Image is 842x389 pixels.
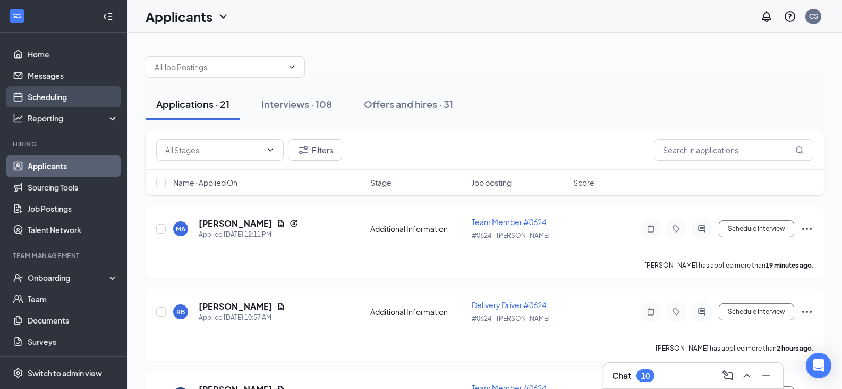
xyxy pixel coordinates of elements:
[370,224,465,234] div: Additional Information
[146,7,212,26] h1: Applicants
[370,177,392,188] span: Stage
[472,314,550,322] span: #0624 - [PERSON_NAME]
[654,139,813,161] input: Search in applications
[28,219,118,241] a: Talent Network
[287,63,296,71] svg: ChevronDown
[28,177,118,198] a: Sourcing Tools
[760,10,773,23] svg: Notifications
[28,368,102,378] div: Switch to admin view
[13,272,23,283] svg: UserCheck
[176,308,185,317] div: RB
[288,139,342,161] button: Filter Filters
[13,139,116,148] div: Hiring
[766,261,812,269] b: 19 minutes ago
[28,44,118,65] a: Home
[741,369,753,382] svg: ChevronUp
[719,220,794,237] button: Schedule Interview
[784,10,796,23] svg: QuestionInfo
[644,261,813,270] p: [PERSON_NAME] has applied more than .
[12,11,22,21] svg: WorkstreamLogo
[801,222,813,235] svg: Ellipses
[103,11,113,22] svg: Collapse
[573,177,594,188] span: Score
[277,302,285,311] svg: Document
[695,308,708,316] svg: ActiveChat
[656,344,813,353] p: [PERSON_NAME] has applied more than .
[199,301,273,312] h5: [PERSON_NAME]
[670,308,683,316] svg: Tag
[472,300,546,310] span: Delivery Driver #0624
[13,251,116,260] div: Team Management
[176,225,185,234] div: MA
[795,146,804,154] svg: MagnifyingGlass
[28,86,118,107] a: Scheduling
[297,144,310,156] svg: Filter
[738,367,755,384] button: ChevronUp
[13,113,23,123] svg: Analysis
[641,371,650,380] div: 10
[695,225,708,233] svg: ActiveChat
[719,367,736,384] button: ComposeMessage
[199,229,298,240] div: Applied [DATE] 12:11 PM
[760,369,772,382] svg: Minimize
[472,177,512,188] span: Job posting
[28,288,118,310] a: Team
[801,305,813,318] svg: Ellipses
[199,218,273,229] h5: [PERSON_NAME]
[644,225,657,233] svg: Note
[217,10,229,23] svg: ChevronDown
[472,231,550,239] span: #0624 - [PERSON_NAME]
[266,146,275,154] svg: ChevronDown
[155,61,283,73] input: All Job Postings
[173,177,237,188] span: Name · Applied On
[644,308,657,316] svg: Note
[364,97,453,111] div: Offers and hires · 31
[28,310,118,331] a: Documents
[721,369,734,382] svg: ComposeMessage
[165,144,262,156] input: All Stages
[28,113,119,123] div: Reporting
[290,219,298,228] svg: Reapply
[719,303,794,320] button: Schedule Interview
[670,225,683,233] svg: Tag
[806,353,831,378] div: Open Intercom Messenger
[472,217,546,227] span: Team Member #0624
[156,97,229,111] div: Applications · 21
[809,12,818,21] div: CS
[28,331,118,352] a: Surveys
[777,344,812,352] b: 2 hours ago
[28,198,118,219] a: Job Postings
[28,155,118,177] a: Applicants
[261,97,332,111] div: Interviews · 108
[28,65,118,86] a: Messages
[612,370,631,382] h3: Chat
[758,367,775,384] button: Minimize
[370,307,465,317] div: Additional Information
[277,219,285,228] svg: Document
[13,368,23,378] svg: Settings
[28,272,109,283] div: Onboarding
[199,312,285,323] div: Applied [DATE] 10:57 AM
